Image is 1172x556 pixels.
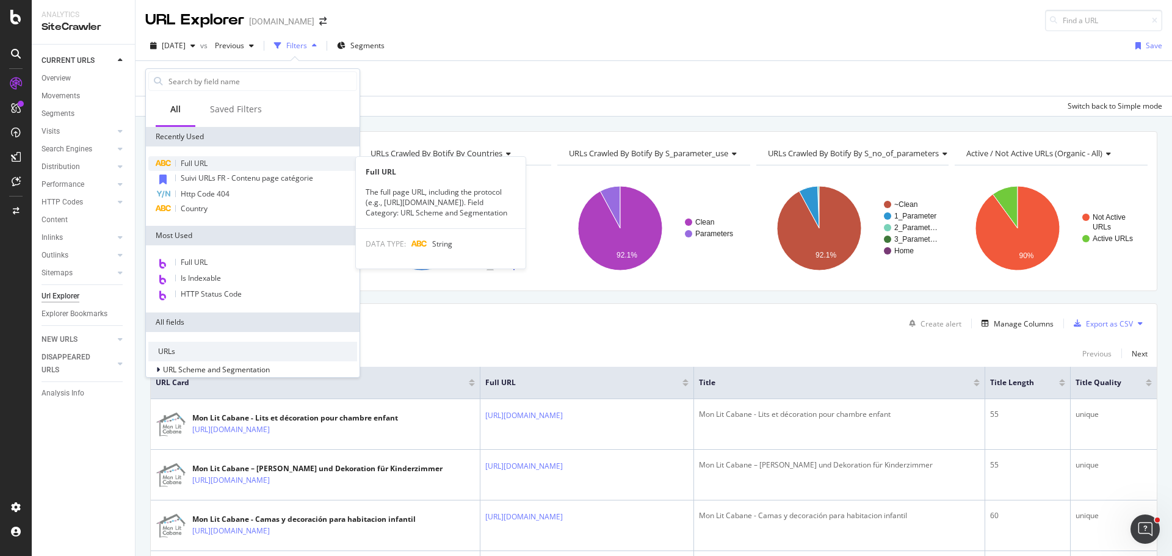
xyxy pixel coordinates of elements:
button: Previous [1082,346,1112,361]
div: Mon Lit Cabane – [PERSON_NAME] und Dekoration für Kinderzimmer [699,460,980,471]
a: Sitemaps [42,267,114,280]
button: Previous [210,36,259,56]
div: Inlinks [42,231,63,244]
div: Export as CSV [1086,319,1133,329]
img: main image [156,412,186,437]
text: 1_Parameter [894,212,936,220]
span: Full URL [181,257,208,267]
div: Switch back to Simple mode [1068,101,1162,111]
img: logo_orange.svg [20,20,29,29]
div: Domaine [63,72,94,80]
span: vs [200,40,210,51]
div: Movements [42,90,80,103]
a: Distribution [42,161,114,173]
button: Manage Columns [977,316,1054,331]
img: main image [156,463,186,488]
text: 3_Paramet… [894,235,938,244]
div: Mon Lit Cabane - Camas y decoración para habitacion infantil [699,510,980,521]
div: Sitemaps [42,267,73,280]
div: Visits [42,125,60,138]
span: HTTP Status Code [181,289,242,299]
div: Mon Lit Cabane - Camas y decoración para habitacion infantil [192,514,416,525]
div: Previous [1082,348,1112,359]
a: Outlinks [42,249,114,262]
div: Manage Columns [994,319,1054,329]
span: DATA TYPE: [366,239,406,249]
button: Segments [332,36,389,56]
a: Visits [42,125,114,138]
text: ~Clean [894,200,917,209]
div: 55 [990,409,1065,420]
div: Saved Filters [210,103,262,115]
text: 1/3 [497,262,507,271]
span: Full URL [485,377,665,388]
span: Suivi URLs FR - Contenu page catégorie [181,173,313,183]
h4: URLs Crawled By Botify By s_no_of_parameters [765,143,957,163]
div: Domaine: [DOMAIN_NAME] [32,32,138,42]
button: [DATE] [145,36,200,56]
a: NEW URLS [42,333,114,346]
a: [URL][DOMAIN_NAME] [485,511,563,523]
span: URL Scheme and Segmentation [163,364,270,375]
div: Distribution [42,161,80,173]
span: Is Indexable [181,273,221,283]
text: 92.1% [617,251,637,259]
span: URLs Crawled By Botify By s_no_of_parameters [768,148,939,159]
text: 2_Paramet… [894,223,938,232]
span: Title [699,377,955,388]
iframe: Intercom live chat [1130,514,1160,544]
div: Analysis Info [42,387,84,400]
div: 55 [990,460,1065,471]
div: Performance [42,178,84,191]
a: [URL][DOMAIN_NAME] [485,460,563,472]
a: DISAPPEARED URLS [42,351,114,377]
div: [DOMAIN_NAME] [249,15,314,27]
a: Content [42,214,126,226]
h4: URLs Crawled By Botify By countries [368,143,541,163]
div: Search Engines [42,143,92,156]
svg: A chart. [955,175,1146,281]
input: Search by field name [167,72,356,90]
img: tab_keywords_by_traffic_grey.svg [139,71,148,81]
span: URLs Crawled By Botify By s_parameter_use [569,148,728,159]
a: Analysis Info [42,387,126,400]
span: Segments [350,40,385,51]
div: A chart. [756,175,947,281]
div: SiteCrawler [42,20,125,34]
div: Content [42,214,68,226]
div: Overview [42,72,71,85]
div: All fields [146,312,360,332]
span: Title Quality [1076,377,1127,388]
h4: URLs Crawled By Botify By s_parameter_use [566,143,747,163]
span: Country [181,203,208,214]
button: Switch back to Simple mode [1063,96,1162,116]
div: arrow-right-arrow-left [319,17,327,26]
div: Segments [42,107,74,120]
a: HTTP Codes [42,196,114,209]
div: v 4.0.25 [34,20,60,29]
a: [URL][DOMAIN_NAME] [485,410,563,422]
img: main image [156,513,186,538]
span: URLs Crawled By Botify By countries [371,148,502,159]
div: Create alert [921,319,961,329]
text: Clean [695,218,714,226]
h4: Active / Not Active URLs [964,143,1137,163]
div: Filters [286,40,307,51]
button: Export as CSV [1069,314,1133,333]
div: Recently Used [146,127,360,146]
a: Performance [42,178,114,191]
text: URLs [1093,223,1111,231]
input: Find a URL [1045,10,1162,31]
div: Next [1132,348,1148,359]
div: 60 [990,510,1065,521]
span: 2025 Aug. 23rd [162,40,186,51]
span: String [432,239,452,249]
button: Filters [269,36,322,56]
a: [URL][DOMAIN_NAME] [192,525,270,537]
button: Next [1132,346,1148,361]
div: Save [1146,40,1162,51]
text: Active URLs [1093,234,1133,243]
div: unique [1076,510,1152,521]
div: URLs [148,342,357,361]
div: Mots-clés [152,72,187,80]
